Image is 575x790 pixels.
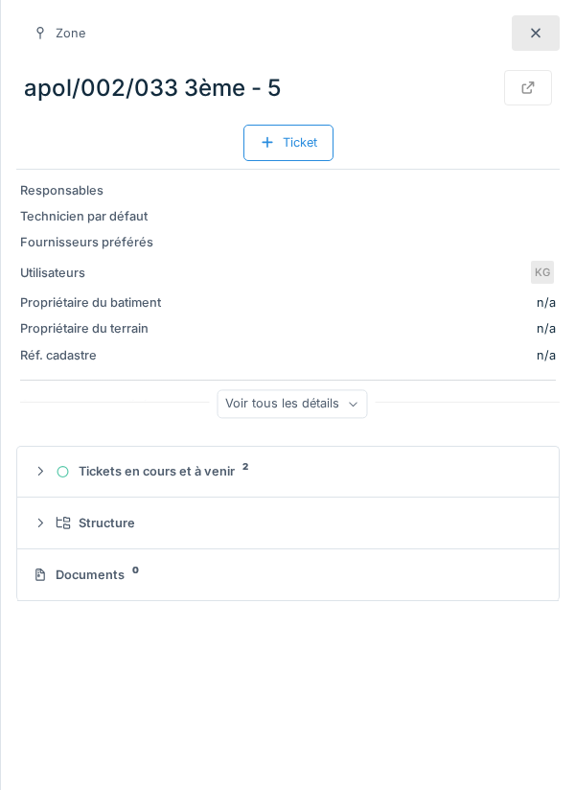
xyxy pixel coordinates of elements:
div: apol/002/033 3ème - 5 [16,62,560,113]
div: Tickets en cours et à venir [56,462,536,480]
div: Zone [56,24,85,42]
div: Fournisseurs préférés [20,233,164,251]
div: Voir tous les détails [217,390,367,418]
div: n/a [172,346,556,364]
summary: Tickets en cours et à venir2 [25,454,551,490]
div: Documents [33,566,536,584]
div: Propriétaire du terrain [20,319,164,337]
div: Propriétaire du batiment [20,293,164,312]
div: Ticket [243,125,333,160]
div: Réf. cadastre [20,346,164,364]
summary: Structure [25,505,551,541]
div: n/a [537,293,556,312]
div: Structure [56,514,536,532]
summary: Documents0 [25,557,551,592]
div: Utilisateurs [20,264,164,282]
div: n/a [172,319,556,337]
div: Technicien par défaut [20,207,164,225]
div: KG [529,259,556,286]
div: Responsables [20,181,164,199]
